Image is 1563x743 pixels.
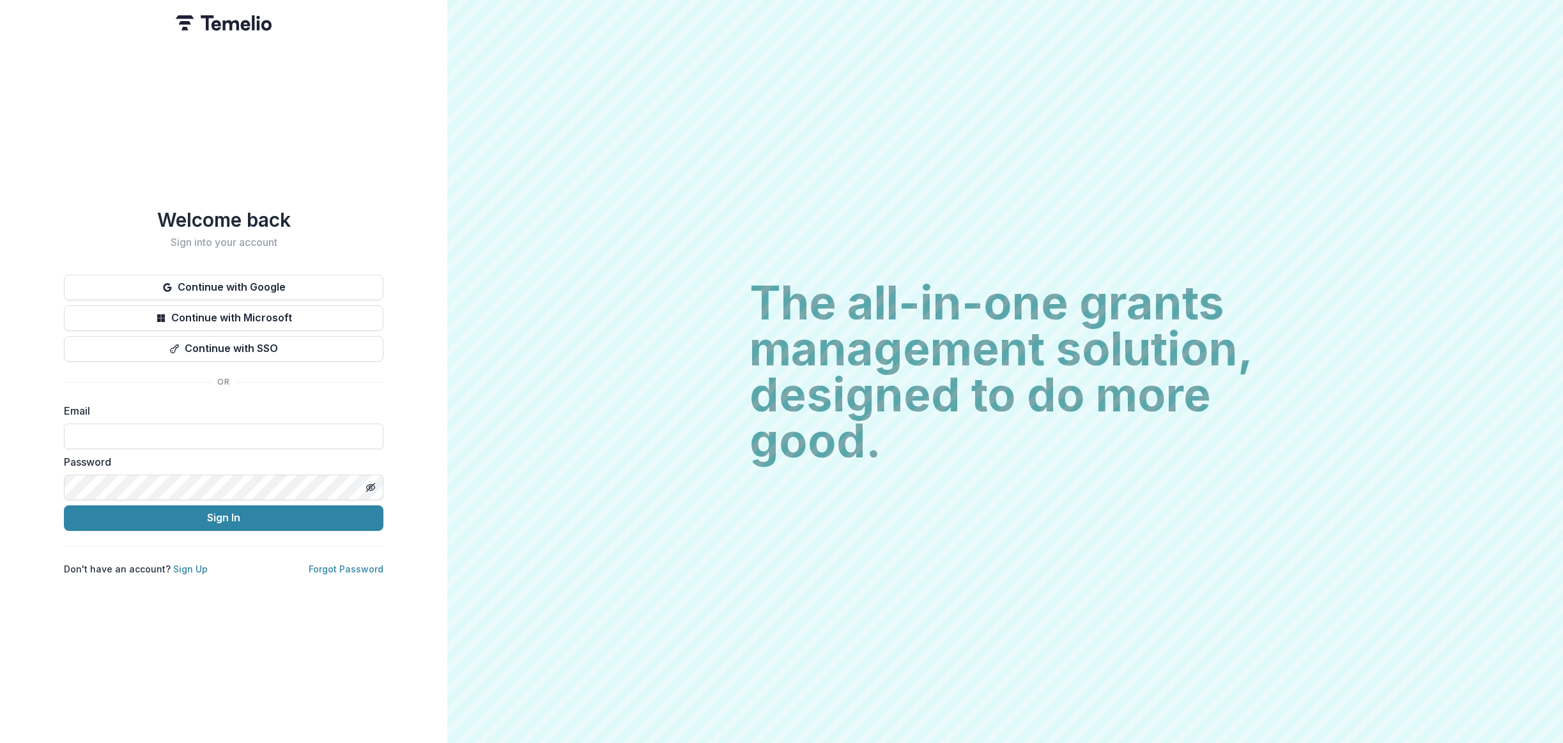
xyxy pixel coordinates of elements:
button: Toggle password visibility [360,477,381,498]
button: Continue with Google [64,275,383,300]
button: Continue with Microsoft [64,305,383,331]
a: Forgot Password [309,563,383,574]
h2: Sign into your account [64,236,383,249]
label: Email [64,403,376,418]
button: Sign In [64,505,383,531]
img: Temelio [176,15,272,31]
button: Continue with SSO [64,336,383,362]
p: Don't have an account? [64,562,208,576]
a: Sign Up [173,563,208,574]
h1: Welcome back [64,208,383,231]
label: Password [64,454,376,470]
